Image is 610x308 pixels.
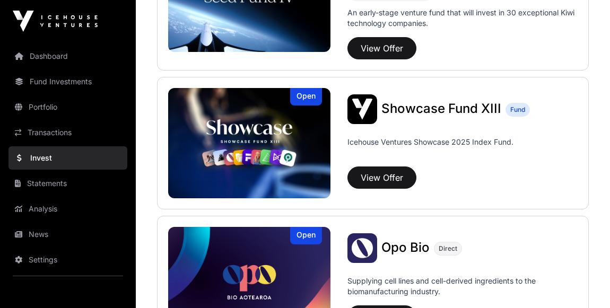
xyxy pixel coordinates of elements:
a: Opo Bio [381,241,430,255]
iframe: Chat Widget [557,257,610,308]
p: An early-stage venture fund that will invest in 30 exceptional Kiwi technology companies. [347,7,578,29]
a: Showcase Fund XIIIOpen [168,88,330,198]
a: Dashboard [8,45,127,68]
span: Opo Bio [381,240,430,255]
img: Opo Bio [347,233,377,263]
img: Showcase Fund XIII [168,88,330,198]
a: Portfolio [8,95,127,119]
a: Transactions [8,121,127,144]
button: View Offer [347,37,416,59]
a: Statements [8,172,127,195]
p: Icehouse Ventures Showcase 2025 Index Fund. [347,137,513,147]
img: Icehouse Ventures Logo [13,11,98,32]
a: Fund Investments [8,70,127,93]
button: View Offer [347,166,416,189]
span: Direct [439,244,457,253]
div: Open [290,227,322,244]
span: Showcase Fund XIII [381,101,501,116]
p: Supplying cell lines and cell-derived ingredients to the biomanufacturing industry. [347,276,578,297]
a: Showcase Fund XIII [381,102,501,116]
img: Showcase Fund XIII [347,94,377,124]
a: News [8,223,127,246]
a: Analysis [8,197,127,221]
div: Open [290,88,322,105]
a: Invest [8,146,127,170]
span: Fund [510,105,525,114]
a: Settings [8,248,127,271]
